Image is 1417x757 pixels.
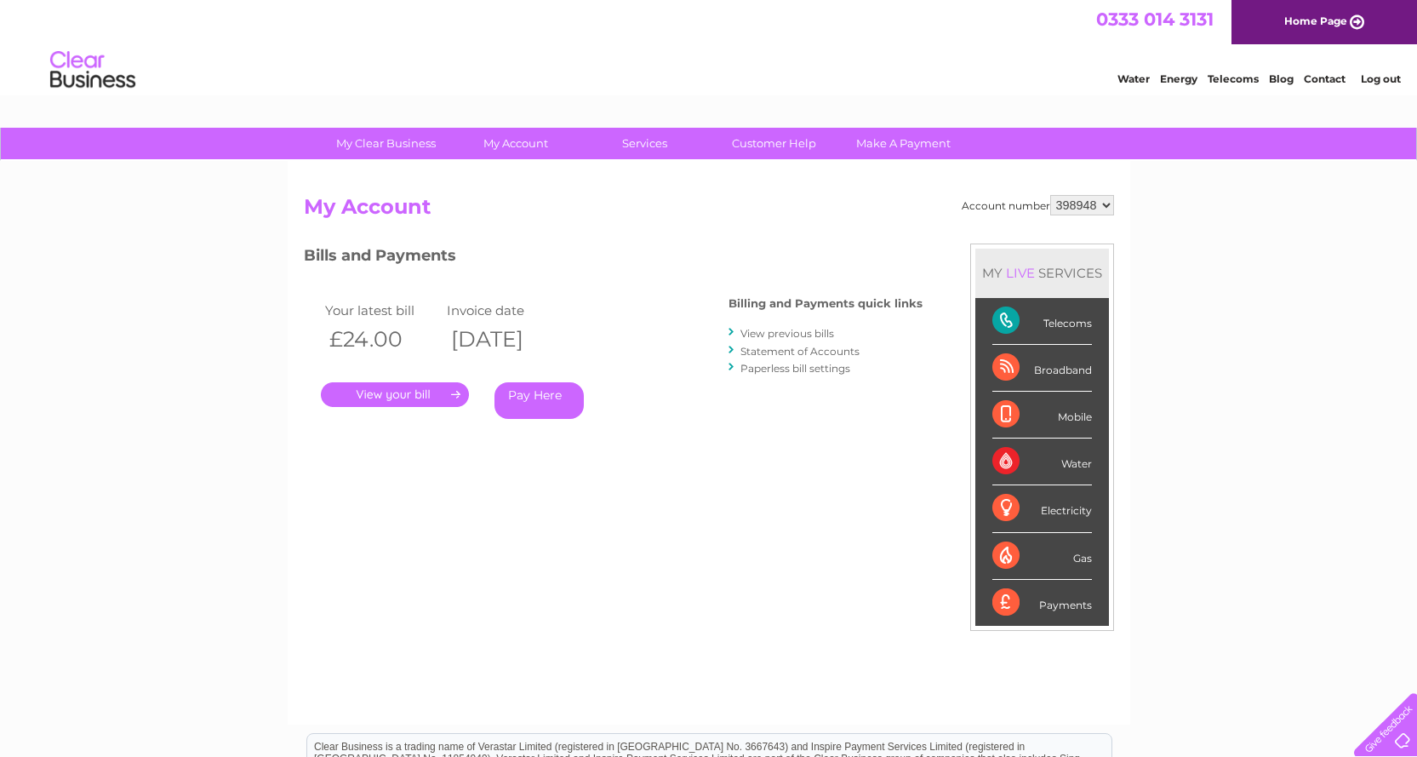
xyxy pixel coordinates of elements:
[704,128,844,159] a: Customer Help
[992,345,1092,392] div: Broadband
[992,485,1092,532] div: Electricity
[962,195,1114,215] div: Account number
[992,392,1092,439] div: Mobile
[1096,9,1214,30] a: 0333 014 3131
[728,297,923,310] h4: Billing and Payments quick links
[307,9,1111,83] div: Clear Business is a trading name of Verastar Limited (registered in [GEOGRAPHIC_DATA] No. 3667643...
[1269,72,1294,85] a: Blog
[1361,72,1401,85] a: Log out
[1117,72,1150,85] a: Water
[1003,265,1038,281] div: LIVE
[1160,72,1197,85] a: Energy
[992,298,1092,345] div: Telecoms
[445,128,586,159] a: My Account
[992,580,1092,626] div: Payments
[992,439,1092,485] div: Water
[992,533,1092,580] div: Gas
[304,244,923,273] h3: Bills and Payments
[975,249,1109,297] div: MY SERVICES
[740,345,860,358] a: Statement of Accounts
[833,128,974,159] a: Make A Payment
[321,299,443,322] td: Your latest bill
[316,128,456,159] a: My Clear Business
[740,362,850,375] a: Paperless bill settings
[321,382,469,407] a: .
[1208,72,1259,85] a: Telecoms
[443,299,565,322] td: Invoice date
[49,44,136,96] img: logo.png
[1304,72,1346,85] a: Contact
[494,382,584,419] a: Pay Here
[304,195,1114,227] h2: My Account
[574,128,715,159] a: Services
[321,322,443,357] th: £24.00
[443,322,565,357] th: [DATE]
[740,327,834,340] a: View previous bills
